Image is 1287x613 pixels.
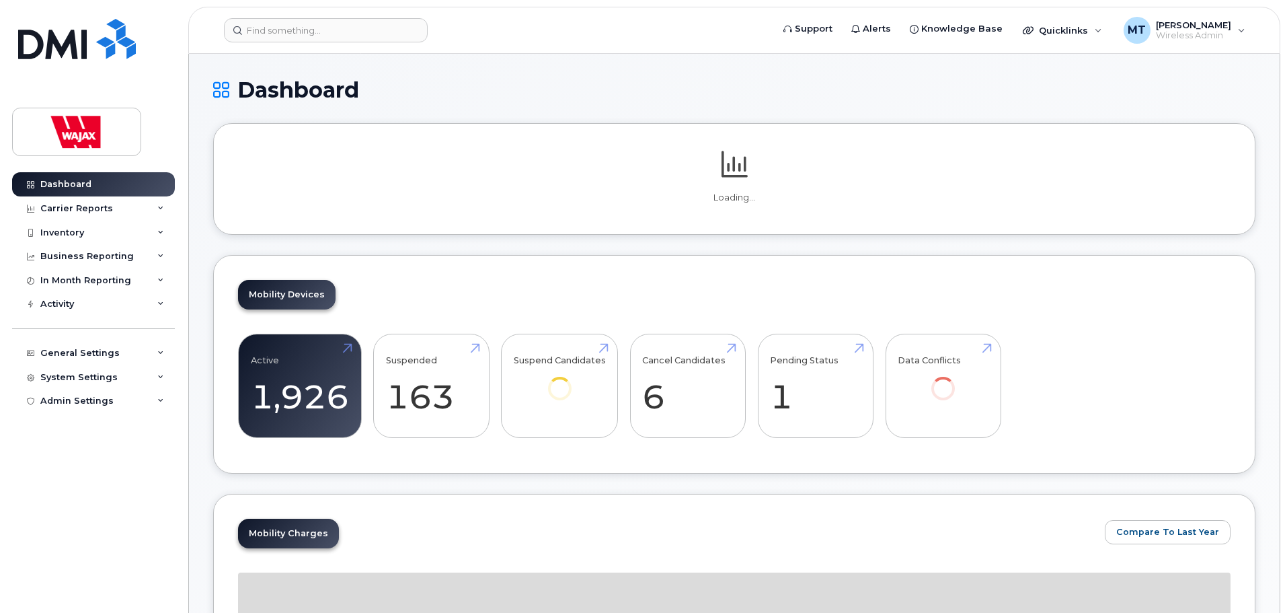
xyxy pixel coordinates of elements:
a: Data Conflicts [898,342,988,419]
p: Loading... [238,192,1231,204]
a: Pending Status 1 [770,342,861,431]
a: Suspend Candidates [514,342,606,419]
h1: Dashboard [213,78,1255,102]
a: Suspended 163 [386,342,477,431]
span: Compare To Last Year [1116,526,1219,538]
a: Mobility Charges [238,519,339,548]
a: Cancel Candidates 6 [642,342,733,431]
button: Compare To Last Year [1105,520,1231,544]
a: Mobility Devices [238,280,336,310]
a: Active 1,926 [251,342,349,431]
